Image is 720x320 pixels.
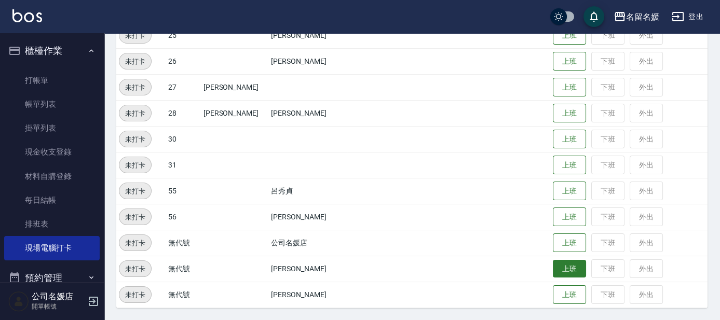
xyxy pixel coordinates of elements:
td: [PERSON_NAME] [268,282,347,308]
td: 56 [166,204,201,230]
button: 登出 [668,7,708,26]
td: [PERSON_NAME] [268,204,347,230]
button: 上班 [553,233,586,253]
td: 55 [166,178,201,204]
span: 未打卡 [119,56,151,67]
td: 25 [166,22,201,48]
button: 上班 [553,104,586,123]
td: [PERSON_NAME] [268,256,347,282]
img: Logo [12,9,42,22]
button: 上班 [553,78,586,97]
td: 無代號 [166,230,201,256]
span: 未打卡 [119,160,151,171]
td: 無代號 [166,282,201,308]
td: 30 [166,126,201,152]
a: 現金收支登錄 [4,140,100,164]
td: [PERSON_NAME] [201,100,268,126]
button: 名留名媛 [609,6,663,27]
span: 未打卡 [119,212,151,222]
td: [PERSON_NAME] [268,48,347,74]
td: 31 [166,152,201,178]
td: 28 [166,100,201,126]
button: 上班 [553,285,586,304]
button: 櫃檯作業 [4,37,100,64]
button: 上班 [553,207,586,227]
a: 打帳單 [4,68,100,92]
p: 開單帳號 [32,302,85,311]
button: 上班 [553,26,586,45]
span: 未打卡 [119,186,151,197]
td: [PERSON_NAME] [268,100,347,126]
button: 預約管理 [4,265,100,291]
td: 呂秀貞 [268,178,347,204]
a: 掛單列表 [4,116,100,140]
div: 名留名媛 [626,10,659,23]
button: 上班 [553,260,586,278]
td: 26 [166,48,201,74]
span: 未打卡 [119,108,151,119]
td: [PERSON_NAME] [201,74,268,100]
a: 材料自購登錄 [4,164,100,188]
a: 排班表 [4,212,100,236]
button: 上班 [553,52,586,71]
td: 公司名媛店 [268,230,347,256]
a: 帳單列表 [4,92,100,116]
a: 每日結帳 [4,188,100,212]
td: [PERSON_NAME] [268,22,347,48]
span: 未打卡 [119,134,151,145]
h5: 公司名媛店 [32,291,85,302]
img: Person [8,291,29,312]
a: 現場電腦打卡 [4,236,100,260]
button: save [583,6,604,27]
button: 上班 [553,182,586,201]
span: 未打卡 [119,30,151,41]
td: 無代號 [166,256,201,282]
span: 未打卡 [119,263,151,274]
span: 未打卡 [119,238,151,248]
span: 未打卡 [119,289,151,300]
button: 上班 [553,130,586,149]
td: 27 [166,74,201,100]
span: 未打卡 [119,82,151,93]
button: 上班 [553,156,586,175]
